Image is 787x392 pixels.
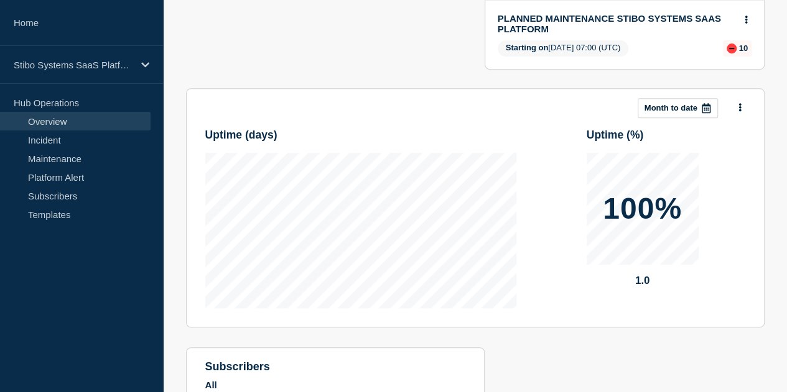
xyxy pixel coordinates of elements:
[205,380,465,390] p: All
[14,60,133,70] p: Stibo Systems SaaS Platform Status
[498,13,735,34] a: PLANNED MAINTENANCE STIBO SYSTEMS SAAS PLATFORM
[638,98,718,118] button: Month to date
[506,43,549,52] span: Starting on
[498,40,629,57] span: [DATE] 07:00 (UTC)
[205,360,465,373] h4: subscribers
[645,103,697,112] p: Month to date
[587,275,699,287] p: 1.0
[739,43,748,53] p: 10
[205,129,277,142] h3: Uptime ( days )
[587,129,644,142] h3: Uptime ( % )
[727,43,737,53] div: down
[603,194,682,224] p: 100%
